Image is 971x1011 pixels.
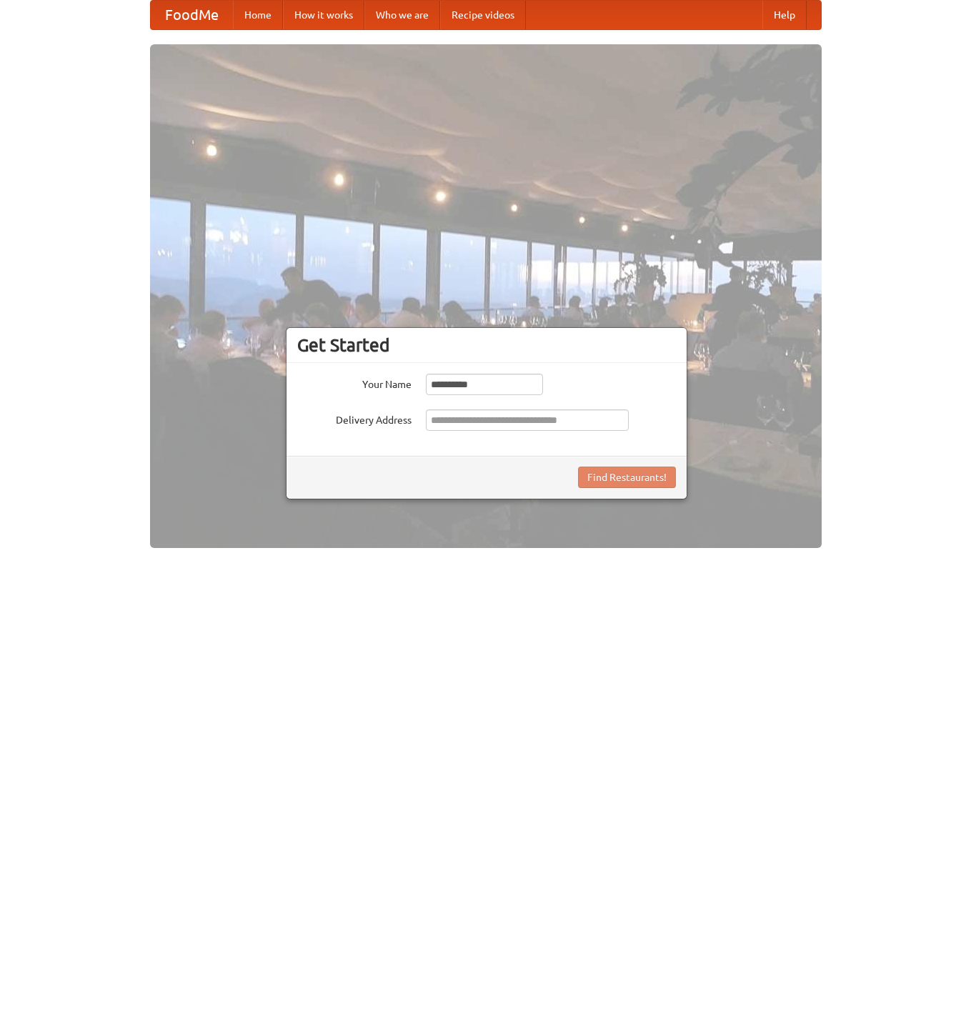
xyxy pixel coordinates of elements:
[151,1,233,29] a: FoodMe
[440,1,526,29] a: Recipe videos
[762,1,807,29] a: Help
[578,467,676,488] button: Find Restaurants!
[297,409,412,427] label: Delivery Address
[297,334,676,356] h3: Get Started
[364,1,440,29] a: Who we are
[297,374,412,392] label: Your Name
[233,1,283,29] a: Home
[283,1,364,29] a: How it works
